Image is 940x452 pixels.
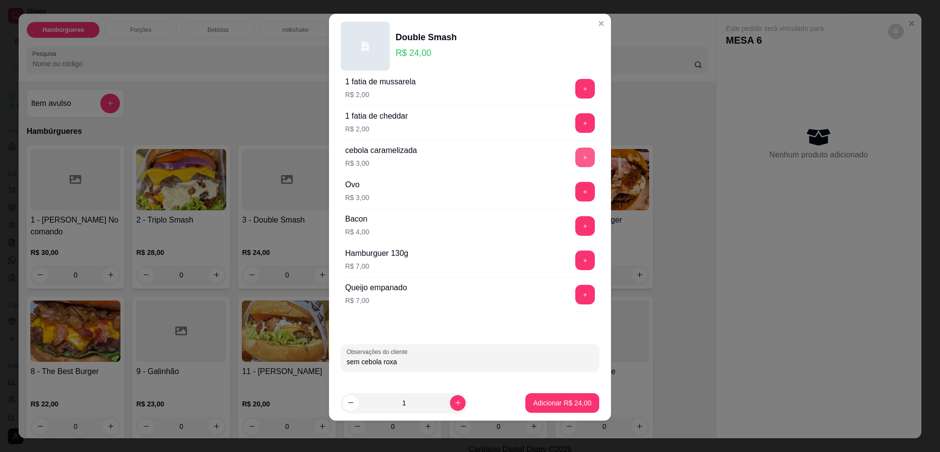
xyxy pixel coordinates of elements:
[343,395,358,411] button: decrease-product-quantity
[345,248,408,259] div: Hamburguer 130g
[525,393,599,413] button: Adicionar R$ 24,00
[593,16,609,31] button: Close
[575,285,595,304] button: add
[575,182,595,201] button: add
[575,79,595,99] button: add
[575,216,595,236] button: add
[396,30,457,44] div: Double Smash
[345,296,407,305] p: R$ 7,00
[345,110,408,122] div: 1 fatia de cheddar
[347,357,593,367] input: Observações do cliente
[533,398,591,408] p: Adicionar R$ 24,00
[345,90,416,100] p: R$ 2,00
[345,213,369,225] div: Bacon
[345,124,408,134] p: R$ 2,00
[345,158,417,168] p: R$ 3,00
[575,251,595,270] button: add
[345,145,417,156] div: cebola caramelizada
[345,282,407,294] div: Queijo empanado
[345,261,408,271] p: R$ 7,00
[575,148,595,167] button: add
[345,76,416,88] div: 1 fatia de mussarela
[347,348,411,356] label: Observações do cliente
[575,113,595,133] button: add
[396,46,457,60] p: R$ 24,00
[345,193,369,202] p: R$ 3,00
[345,227,369,237] p: R$ 4,00
[450,395,466,411] button: increase-product-quantity
[345,179,369,191] div: Ovo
